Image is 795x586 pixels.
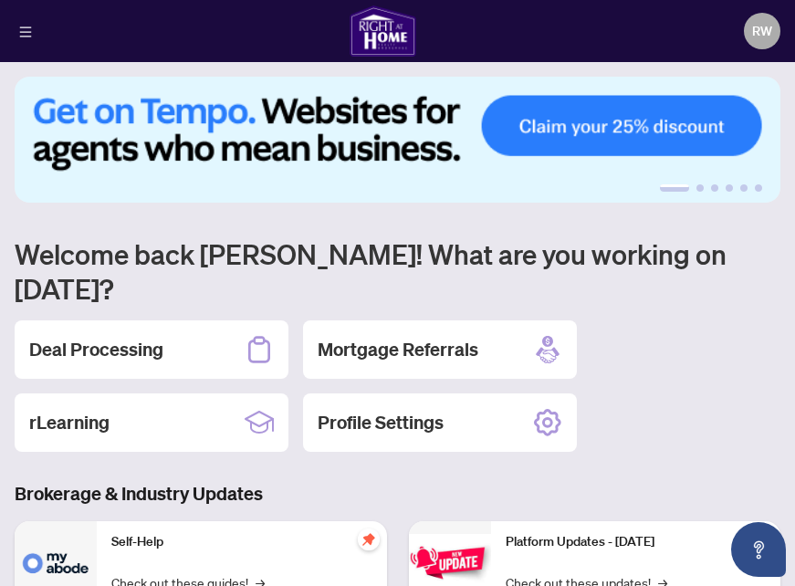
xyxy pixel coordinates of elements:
[711,184,718,192] button: 3
[726,184,733,192] button: 4
[731,522,786,577] button: Open asap
[696,184,704,192] button: 2
[15,481,780,507] h3: Brokerage & Industry Updates
[752,21,772,41] span: RW
[358,528,380,550] span: pushpin
[318,410,444,435] h2: Profile Settings
[111,532,372,552] p: Self-Help
[19,26,32,38] span: menu
[15,236,780,306] h1: Welcome back [PERSON_NAME]! What are you working on [DATE]?
[350,5,415,57] img: logo
[660,184,689,192] button: 1
[740,184,748,192] button: 5
[755,184,762,192] button: 6
[29,410,110,435] h2: rLearning
[318,337,478,362] h2: Mortgage Referrals
[506,532,767,552] p: Platform Updates - [DATE]
[29,337,163,362] h2: Deal Processing
[15,77,780,203] img: Slide 0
